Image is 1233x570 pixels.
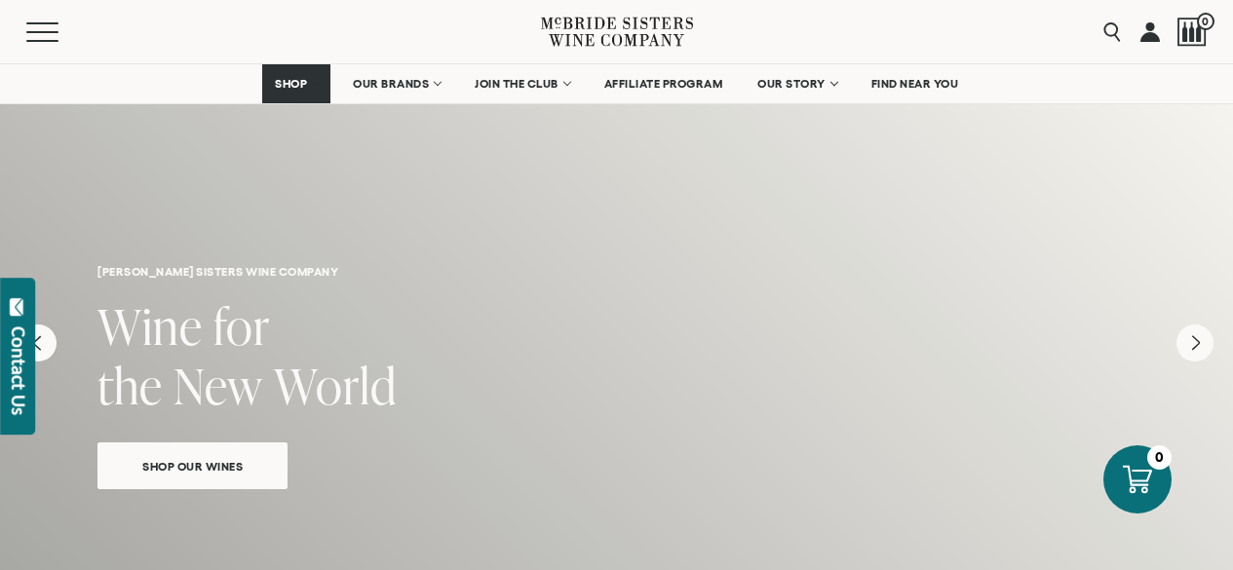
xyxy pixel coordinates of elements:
span: Wine [97,292,203,360]
a: Shop Our Wines [97,442,288,489]
a: SHOP [262,64,330,103]
span: AFFILIATE PROGRAM [604,77,723,91]
span: FIND NEAR YOU [871,77,959,91]
button: Next [1176,324,1214,361]
a: AFFILIATE PROGRAM [592,64,736,103]
div: 0 [1147,445,1172,470]
a: JOIN THE CLUB [462,64,582,103]
div: Contact Us [9,326,28,415]
span: for [213,292,270,360]
span: Shop Our Wines [108,455,277,477]
a: FIND NEAR YOU [859,64,972,103]
h6: [PERSON_NAME] sisters wine company [97,265,1136,278]
button: Mobile Menu Trigger [26,22,96,42]
span: SHOP [275,77,308,91]
span: JOIN THE CLUB [475,77,559,91]
span: World [274,352,397,419]
span: 0 [1197,13,1214,30]
span: New [173,352,263,419]
a: OUR BRANDS [340,64,452,103]
span: the [97,352,163,419]
a: OUR STORY [745,64,849,103]
button: Previous [19,324,57,361]
span: OUR STORY [757,77,826,91]
span: OUR BRANDS [353,77,429,91]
